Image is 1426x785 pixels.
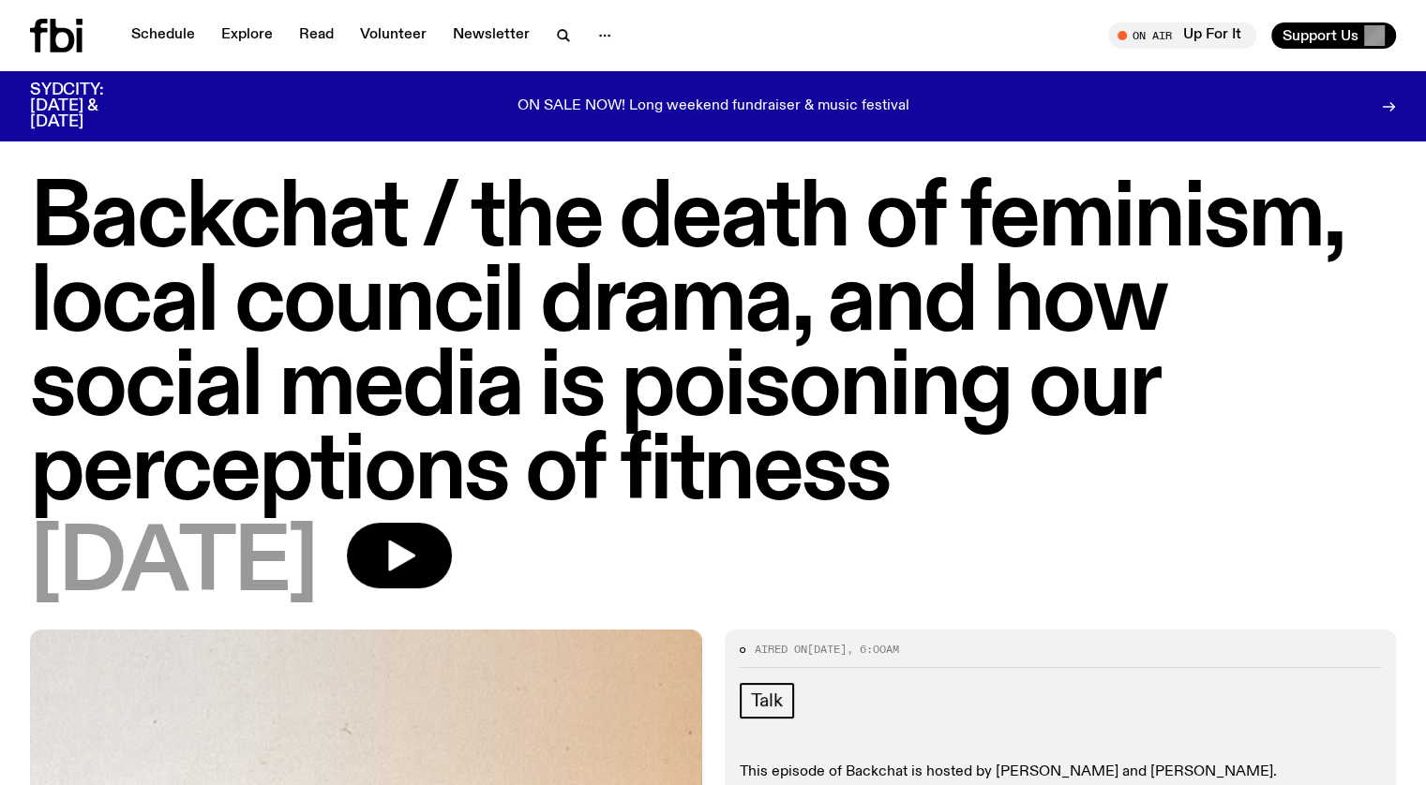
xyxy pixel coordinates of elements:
a: Read [288,22,345,49]
span: [DATE] [807,642,847,657]
h3: SYDCITY: [DATE] & [DATE] [30,82,150,130]
span: [DATE] [30,523,317,607]
button: On AirUp For It [1108,22,1256,49]
span: Talk [751,690,783,711]
span: Support Us [1283,27,1358,44]
a: Schedule [120,22,206,49]
span: Aired on [755,642,807,657]
a: Volunteer [349,22,438,49]
span: , 6:00am [847,642,899,657]
p: ON SALE NOW! Long weekend fundraiser & music festival [518,98,909,115]
button: Support Us [1271,22,1396,49]
p: This episode of Backchat is hosted by [PERSON_NAME] and [PERSON_NAME]. [740,763,1382,781]
a: Explore [210,22,284,49]
h1: Backchat / the death of feminism, local council drama, and how social media is poisoning our perc... [30,178,1396,515]
a: Newsletter [442,22,541,49]
a: Talk [740,683,794,718]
